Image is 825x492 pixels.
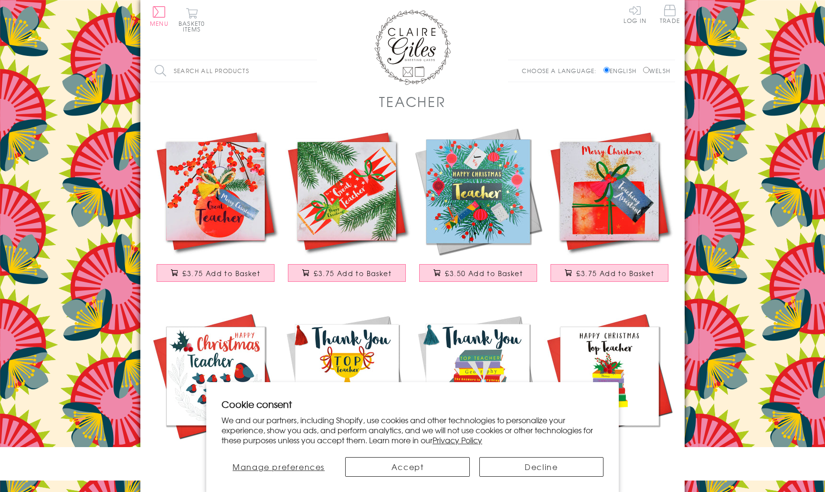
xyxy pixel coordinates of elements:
button: £3.50 Add to Basket [419,264,538,282]
img: Christmas Card, Cracker, To a Great Teacher, Happy Christmas, Tassel Embellished [281,126,412,257]
img: Christmas Card, Robin classroom, Teacher, Embellished with colourful pompoms [150,310,281,442]
h2: Cookie consent [222,397,603,411]
img: Christmas Card, Teacher Wreath and Baubles, text foiled in shiny gold [412,126,544,257]
img: Christmas Card, Present, Merry Christmas, Teaching Assistant, Tassel Embellished [544,126,675,257]
button: Manage preferences [222,457,336,477]
a: Privacy Policy [433,434,482,446]
button: Basket0 items [179,8,205,32]
button: £3.75 Add to Basket [157,264,275,282]
input: Welsh [643,67,649,73]
p: Choose a language: [522,66,602,75]
input: Search [307,60,317,82]
a: Thank You Teacher Card, Trophy, Embellished with a colourful tassel £3.75 Add to Basket [281,310,412,476]
button: Accept [345,457,469,477]
label: Welsh [643,66,670,75]
button: Decline [479,457,603,477]
a: Christmas Card, Pile of School Books, Top Teacher, Embellished with pompoms £3.75 Add to Basket [544,310,675,476]
label: English [603,66,641,75]
span: Menu [150,19,169,28]
a: Christmas Card, Robin classroom, Teacher, Embellished with colourful pompoms £3.75 Add to Basket [150,310,281,476]
a: Trade [660,5,680,25]
input: English [603,67,610,73]
span: £3.75 Add to Basket [314,268,391,278]
h1: Teacher [379,92,445,111]
img: Thank You Teacher Card, Medal & Books, Embellished with a colourful tassel [412,310,544,442]
a: Christmas Card, Bauble and Berries, Great Teacher, Tassel Embellished £3.75 Add to Basket [150,126,281,291]
a: Christmas Card, Teacher Wreath and Baubles, text foiled in shiny gold £3.50 Add to Basket [412,126,544,291]
img: Christmas Card, Bauble and Berries, Great Teacher, Tassel Embellished [150,126,281,257]
a: Christmas Card, Cracker, To a Great Teacher, Happy Christmas, Tassel Embellished £3.75 Add to Basket [281,126,412,291]
p: We and our partners, including Shopify, use cookies and other technologies to personalize your ex... [222,415,603,445]
input: Search all products [150,60,317,82]
a: Thank You Teacher Card, Medal & Books, Embellished with a colourful tassel £3.75 Add to Basket [412,310,544,476]
img: Thank You Teacher Card, Trophy, Embellished with a colourful tassel [281,310,412,442]
span: Manage preferences [233,461,325,472]
span: £3.75 Add to Basket [576,268,654,278]
a: Log In [624,5,646,23]
span: 0 items [183,19,205,33]
a: Christmas Card, Present, Merry Christmas, Teaching Assistant, Tassel Embellished £3.75 Add to Basket [544,126,675,291]
button: £3.75 Add to Basket [550,264,669,282]
img: Claire Giles Greetings Cards [374,10,451,85]
span: £3.50 Add to Basket [445,268,523,278]
button: £3.75 Add to Basket [288,264,406,282]
span: Trade [660,5,680,23]
img: Christmas Card, Pile of School Books, Top Teacher, Embellished with pompoms [544,310,675,442]
span: £3.75 Add to Basket [182,268,260,278]
button: Menu [150,6,169,26]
